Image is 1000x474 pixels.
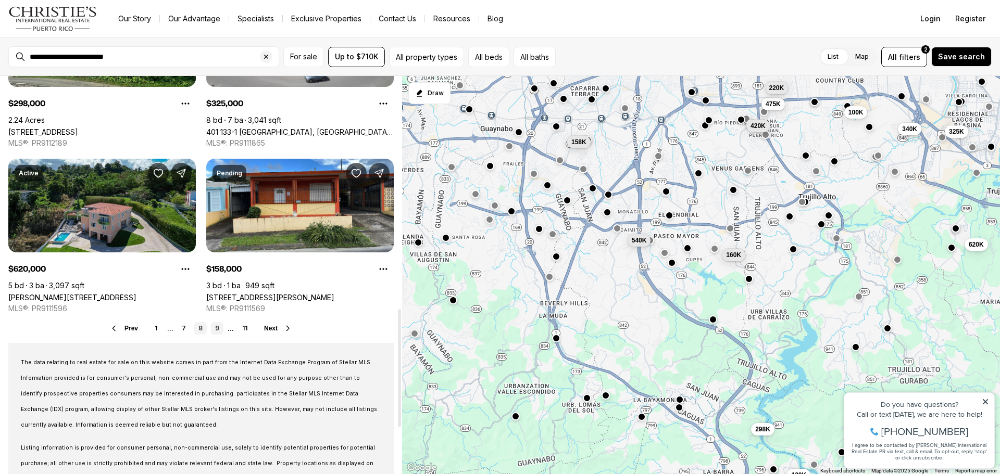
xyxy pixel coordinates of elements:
[920,15,941,23] span: Login
[949,8,992,29] button: Register
[949,127,964,136] span: 325K
[945,125,968,138] button: 325K
[264,324,292,332] button: Next
[902,125,917,133] span: 340K
[408,82,451,104] button: Start drawing
[955,15,985,23] span: Register
[479,11,511,26] a: Blog
[848,108,864,117] span: 100K
[228,325,234,332] li: ...
[755,425,770,433] span: 298K
[211,322,223,335] a: 9
[11,33,151,41] div: Call or text [DATE], we are here to help!
[43,49,130,59] span: [PHONE_NUMBER]
[931,47,992,67] button: Save search
[765,82,789,94] button: 220K
[751,423,774,435] button: 298K
[373,259,394,279] button: Property options
[369,163,390,184] button: Share Property
[373,93,394,114] button: Property options
[110,324,138,332] button: Prev
[167,325,173,332] li: ...
[8,293,136,302] a: Carr 858 URB REMANSO TAINO, CAROLINA PR, 00987
[8,127,78,136] a: 175 BO SAN ANTONIO, CAGUAS PR, 00725
[290,53,317,61] span: For sale
[965,238,988,251] button: 620K
[766,100,781,108] span: 475K
[206,127,394,136] a: 401 133-1 VILLA CAROLINA, CAROLINA PR, 00985
[632,236,647,245] span: 540K
[19,169,39,177] p: Active
[914,8,947,29] button: Login
[283,47,324,67] button: For sale
[881,47,927,67] button: Allfilters2
[888,52,897,62] span: All
[206,293,334,302] a: 1365 CALLE SAN DAMIAN, SAN JUAN PR, 00921
[21,359,377,428] span: The data relating to real estate for sale on this website comes in part from the Internet Data Ex...
[8,6,97,31] img: logo
[110,11,159,26] a: Our Story
[769,84,784,92] span: 220K
[514,47,556,67] button: All baths
[722,249,745,261] button: 160K
[175,93,196,114] button: Property options
[260,47,279,67] button: Clear search input
[194,322,207,335] a: 8
[969,240,984,249] span: 620K
[346,163,367,184] button: Save Property: 1365 CALLE SAN DAMIAN
[171,163,192,184] button: Share Property
[370,11,424,26] button: Contact Us
[160,11,229,26] a: Our Advantage
[628,234,651,247] button: 540K
[175,259,196,279] button: Property options
[844,106,868,119] button: 100K
[328,47,385,67] button: Up to $710K
[819,47,847,66] label: List
[13,64,148,84] span: I agree to be contacted by [PERSON_NAME] International Real Estate PR via text, call & email. To ...
[124,325,138,332] span: Prev
[746,120,770,132] button: 420K
[151,322,163,335] a: 1
[178,322,190,335] a: 7
[751,122,766,130] span: 420K
[151,322,252,335] nav: Pagination
[425,11,479,26] a: Resources
[468,47,509,67] button: All beds
[389,47,464,67] button: All property types
[238,322,252,335] a: 11
[847,47,877,66] label: Map
[567,136,591,148] button: 158K
[899,52,920,62] span: filters
[229,11,282,26] a: Specialists
[283,11,370,26] a: Exclusive Properties
[264,325,278,332] span: Next
[938,53,985,61] span: Save search
[898,123,921,135] button: 340K
[924,45,928,54] span: 2
[148,163,169,184] button: Save Property: Carr 858 URB REMANSO TAINO
[761,98,785,110] button: 475K
[571,138,586,146] span: 158K
[726,251,741,259] span: 160K
[335,53,378,61] span: Up to $710K
[11,23,151,31] div: Do you have questions?
[217,169,242,177] p: Pending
